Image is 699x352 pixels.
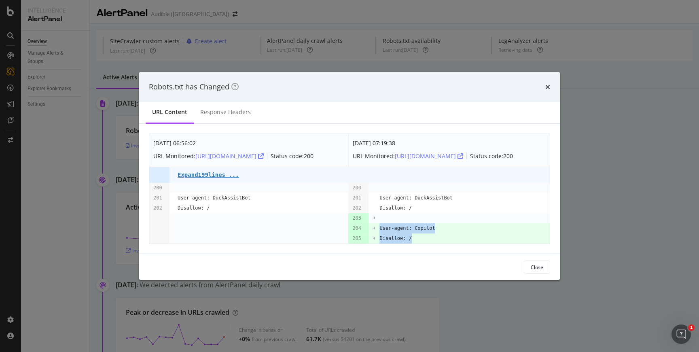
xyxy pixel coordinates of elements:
[352,223,361,233] pre: 204
[178,172,239,178] pre: Expand 199 lines ...
[373,223,375,233] pre: +
[153,203,162,213] pre: 202
[153,138,313,148] div: [DATE] 06:56:02
[352,213,361,223] pre: 203
[195,150,264,163] button: [URL][DOMAIN_NAME]
[545,82,550,92] div: times
[688,324,695,331] span: 1
[178,203,210,213] pre: Disallow: /
[395,152,463,160] a: [URL][DOMAIN_NAME]
[195,152,264,160] a: [URL][DOMAIN_NAME]
[153,183,162,193] pre: 200
[149,82,239,92] div: Robots.txt has Changed
[395,150,463,163] button: [URL][DOMAIN_NAME]
[353,150,513,163] div: URL Monitored: Status code: 200
[152,108,187,116] div: URL Content
[139,72,560,280] div: modal
[353,138,513,148] div: [DATE] 07:19:38
[379,233,411,244] pre: Disallow: /
[531,264,543,271] div: Close
[373,213,375,223] pre: +
[671,324,691,344] iframe: Intercom live chat
[352,193,361,203] pre: 201
[200,108,251,116] div: Response Headers
[524,261,550,274] button: Close
[379,203,411,213] pre: Disallow: /
[352,203,361,213] pre: 202
[153,150,313,163] div: URL Monitored: Status code: 200
[178,193,251,203] pre: User-agent: DuckAssistBot
[153,193,162,203] pre: 201
[373,233,375,244] pre: +
[352,233,361,244] pre: 205
[379,193,453,203] pre: User-agent: DuckAssistBot
[379,223,435,233] pre: User-agent: Copilot
[352,183,361,193] pre: 200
